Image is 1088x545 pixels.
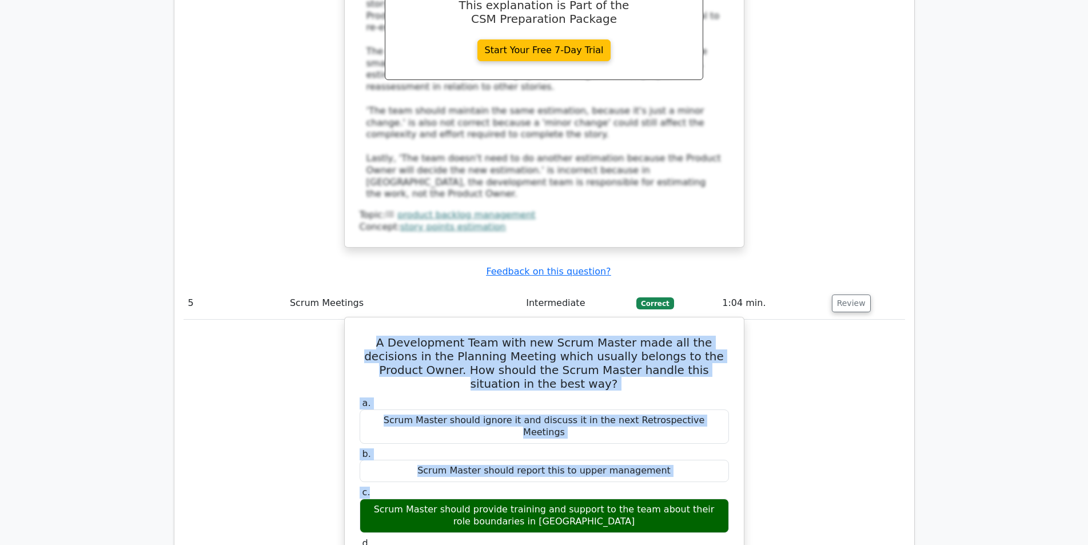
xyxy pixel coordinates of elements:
[184,287,285,320] td: 5
[360,221,729,233] div: Concept:
[521,287,632,320] td: Intermediate
[360,409,729,444] div: Scrum Master should ignore it and discuss it in the next Retrospective Meetings
[832,295,871,312] button: Review
[360,460,729,482] div: Scrum Master should report this to upper management
[397,209,535,220] a: product backlog management
[360,209,729,221] div: Topic:
[486,266,611,277] a: Feedback on this question?
[358,336,730,391] h5: A Development Team with new Scrum Master made all the decisions in the Planning Meeting which usu...
[636,297,673,309] span: Correct
[362,448,371,459] span: b.
[718,287,827,320] td: 1:04 min.
[360,499,729,533] div: Scrum Master should provide training and support to the team about their role boundaries in [GEOG...
[400,221,506,232] a: story points estimation
[477,39,611,61] a: Start Your Free 7-Day Trial
[285,287,521,320] td: Scrum Meetings
[362,487,370,498] span: c.
[362,397,371,408] span: a.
